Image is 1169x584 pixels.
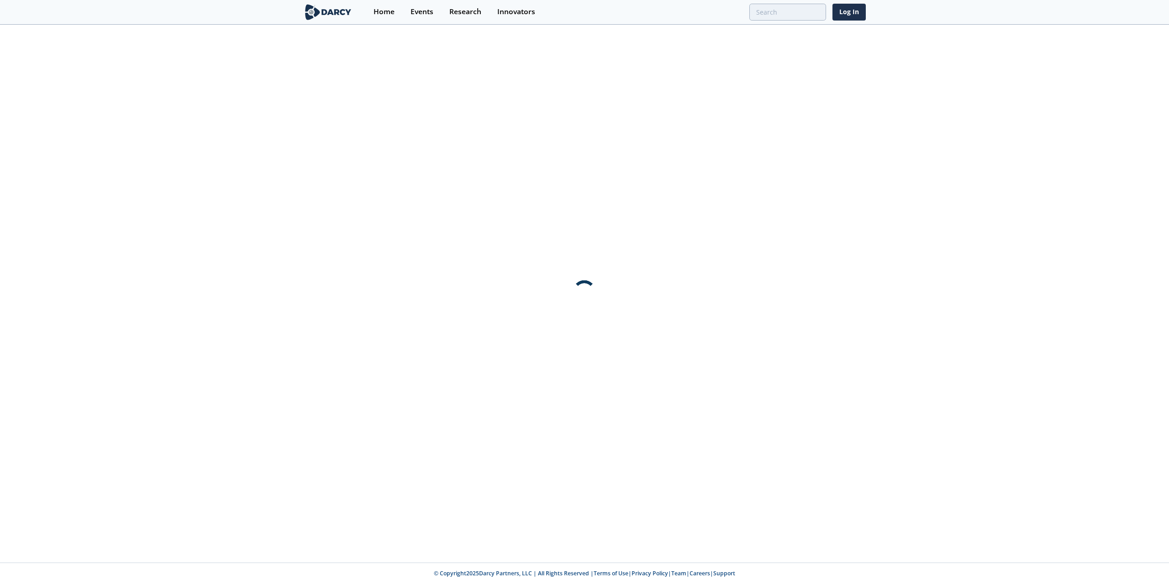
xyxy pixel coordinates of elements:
[594,569,628,577] a: Terms of Use
[497,8,535,16] div: Innovators
[303,4,353,20] img: logo-wide.svg
[632,569,668,577] a: Privacy Policy
[690,569,710,577] a: Careers
[374,8,395,16] div: Home
[671,569,686,577] a: Team
[749,4,826,21] input: Advanced Search
[713,569,735,577] a: Support
[832,4,866,21] a: Log In
[449,8,481,16] div: Research
[411,8,433,16] div: Events
[247,569,922,578] p: © Copyright 2025 Darcy Partners, LLC | All Rights Reserved | | | | |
